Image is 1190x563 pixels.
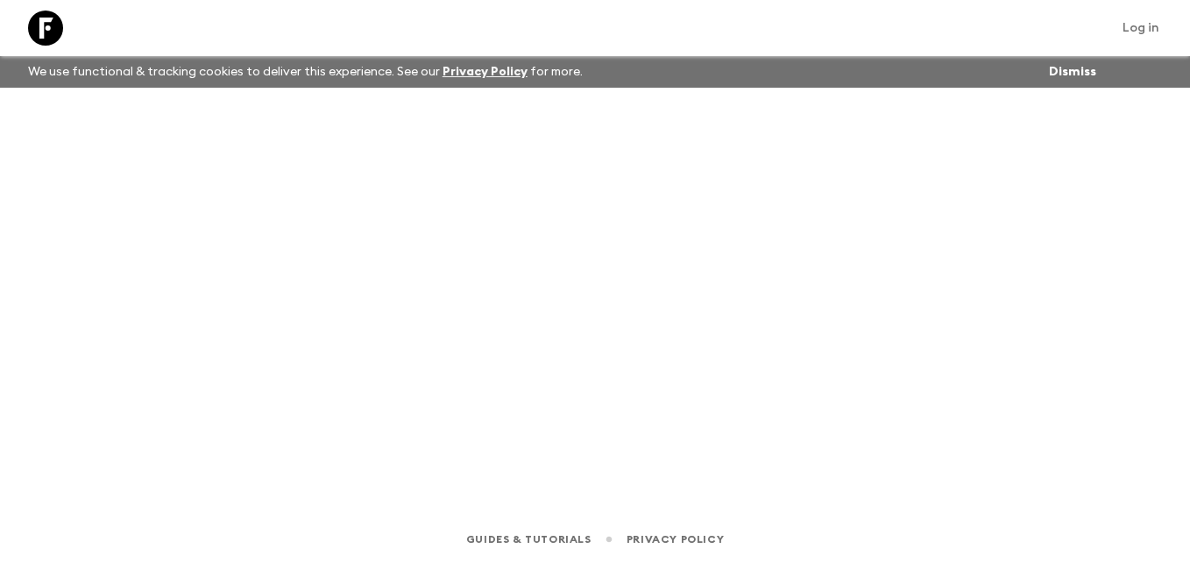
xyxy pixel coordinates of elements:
a: Log in [1113,16,1169,40]
p: We use functional & tracking cookies to deliver this experience. See our for more. [21,56,590,88]
a: Privacy Policy [443,66,528,78]
a: Guides & Tutorials [466,530,591,549]
button: Dismiss [1045,60,1101,84]
a: Privacy Policy [627,530,724,549]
